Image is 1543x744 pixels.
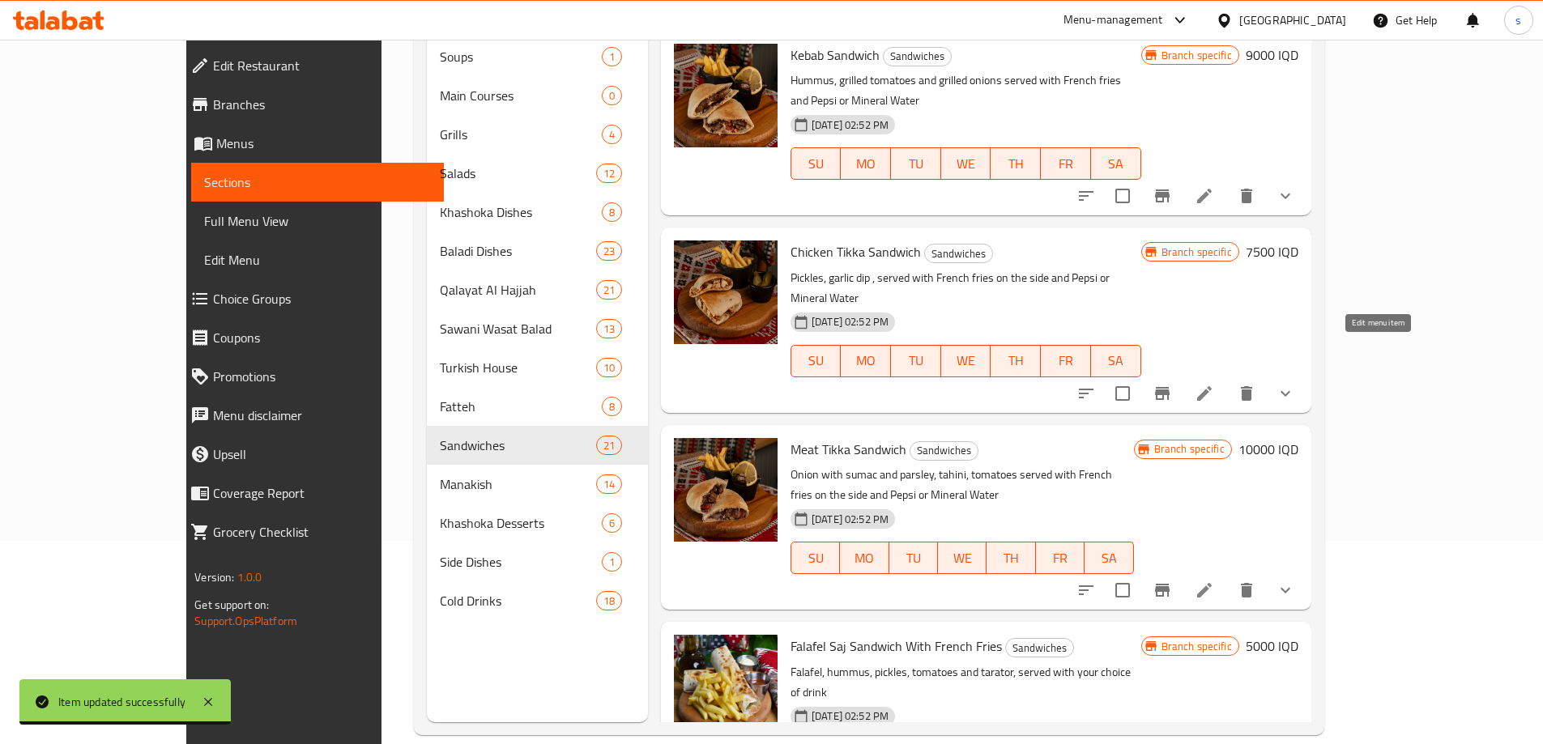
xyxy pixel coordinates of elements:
[191,202,444,240] a: Full Menu View
[1042,546,1078,570] span: FR
[440,591,596,610] span: Cold Drinks
[597,166,621,181] span: 12
[891,345,941,377] button: TU
[987,542,1035,574] button: TH
[213,289,431,308] span: Choice Groups
[791,268,1141,308] p: Pickles, garlic dip , served with French fries on the side and Pepsi or Mineral Water
[440,164,596,183] span: Salads
[602,552,622,572] div: items
[177,279,444,318] a: Choice Groups
[1067,571,1106,610] button: sort-choices
[440,397,602,416] span: Fatteh
[1143,176,1182,215] button: Branch-specific-item
[597,283,621,298] span: 21
[440,86,602,105] div: Main Courses
[891,147,941,180] button: TU
[791,240,921,264] span: Chicken Tikka Sandwich
[1091,345,1141,377] button: SA
[597,244,621,259] span: 23
[1155,48,1238,63] span: Branch specific
[896,546,931,570] span: TU
[841,147,891,180] button: MO
[791,662,1141,703] p: Falafel, hummus, pickles, tomatoes and tarator, served with your choice of drink
[440,319,596,338] span: Sawani Wasat Balad
[58,693,185,711] div: Item updated successfully
[1091,546,1127,570] span: SA
[194,594,269,615] span: Get support on:
[440,47,602,66] div: Soups
[602,202,622,222] div: items
[924,244,993,263] div: Sandwiches
[840,542,889,574] button: MO
[674,44,778,147] img: Kebab Sandwich
[948,349,985,372] span: WE
[177,474,444,512] a: Coverage Report
[440,474,596,494] span: Manakish
[213,328,431,347] span: Coupons
[1106,376,1140,410] span: Select to update
[841,345,891,377] button: MO
[440,202,602,222] span: Khashoka Dishes
[1148,441,1231,457] span: Branch specific
[1098,152,1135,176] span: SA
[596,241,622,261] div: items
[1106,573,1140,607] span: Select to update
[1246,240,1298,263] h6: 7500 IQD
[884,47,951,66] span: Sandwiches
[427,154,648,193] div: Salads12
[427,504,648,542] div: Khashoka Desserts6
[603,88,621,104] span: 0
[597,360,621,376] span: 10
[798,152,835,176] span: SU
[910,441,978,461] div: Sandwiches
[791,542,840,574] button: SU
[1143,571,1182,610] button: Branch-specific-item
[997,152,1034,176] span: TH
[213,95,431,114] span: Branches
[427,76,648,115] div: Main Courses0
[204,211,431,231] span: Full Menu View
[596,436,622,455] div: items
[177,396,444,435] a: Menu disclaimer
[1155,244,1238,260] span: Branch specific
[938,542,987,574] button: WE
[798,546,833,570] span: SU
[602,397,622,416] div: items
[1085,542,1133,574] button: SA
[177,46,444,85] a: Edit Restaurant
[440,358,596,377] span: Turkish House
[440,513,602,533] span: Khashoka Desserts
[213,522,431,542] span: Grocery Checklist
[440,125,602,144] div: Grills
[216,134,431,153] span: Menus
[847,152,884,176] span: MO
[805,708,895,724] span: [DATE] 02:52 PM
[177,435,444,474] a: Upsell
[603,516,621,531] span: 6
[213,444,431,464] span: Upsell
[1067,374,1106,413] button: sort-choices
[1041,147,1091,180] button: FR
[1047,349,1085,372] span: FR
[791,70,1141,111] p: Hummus, grilled tomatoes and grilled onions served with French fries and Pepsi or Mineral Water
[1005,638,1074,657] div: Sandwiches
[910,441,978,460] span: Sandwiches
[427,115,648,154] div: Grills4
[596,280,622,300] div: items
[213,56,431,75] span: Edit Restaurant
[427,542,648,581] div: Side Dishes1
[213,367,431,386] span: Promotions
[440,280,596,300] span: Qalayat Al Hajjah
[1246,44,1298,66] h6: 9000 IQD
[597,477,621,492] span: 14
[846,546,882,570] span: MO
[1091,147,1141,180] button: SA
[897,349,935,372] span: TU
[1047,152,1085,176] span: FR
[925,244,992,263] span: Sandwiches
[237,567,262,588] span: 1.0.0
